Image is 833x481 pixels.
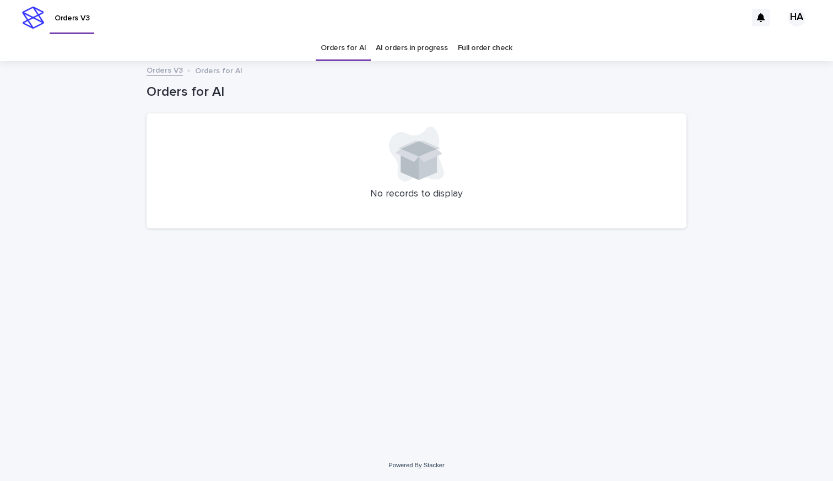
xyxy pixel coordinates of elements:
a: Orders V3 [147,63,183,76]
div: HA [788,9,805,26]
h1: Orders for AI [147,84,686,100]
a: Orders for AI [321,35,366,61]
a: Powered By Stacker [388,462,444,468]
a: AI orders in progress [376,35,448,61]
p: No records to display [160,188,673,200]
img: stacker-logo-s-only.png [22,7,44,29]
a: Full order check [458,35,512,61]
p: Orders for AI [195,64,242,76]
